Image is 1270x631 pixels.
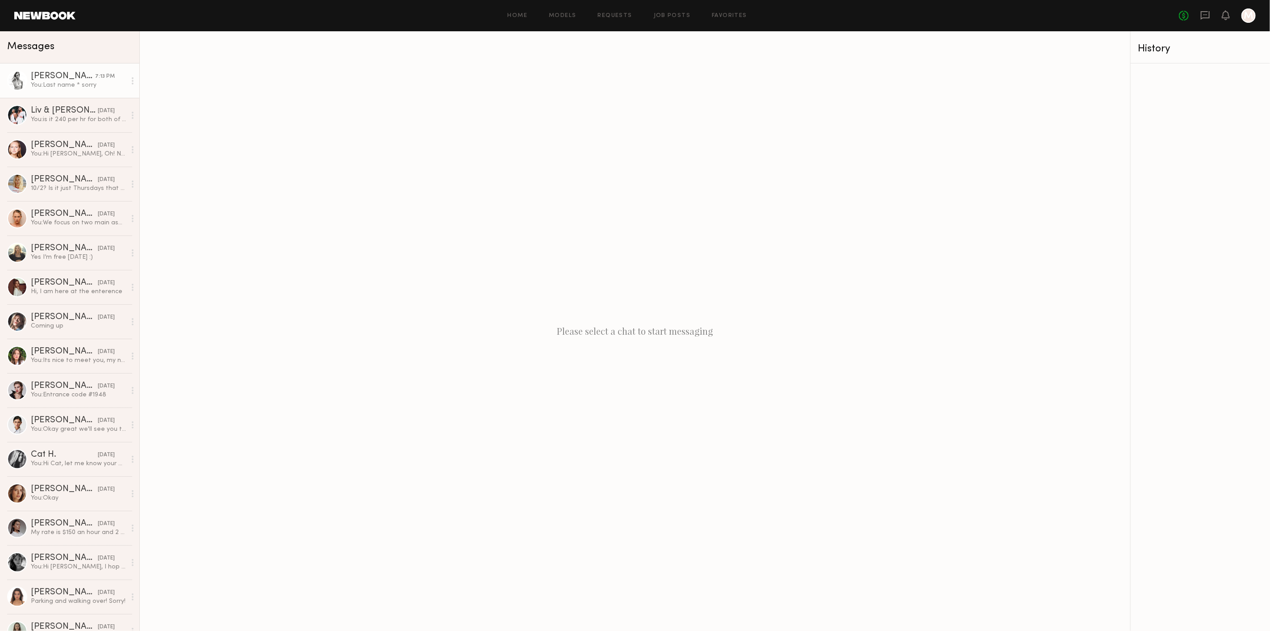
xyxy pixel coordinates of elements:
[31,81,126,89] div: You: Last name * sorry
[98,451,115,459] div: [DATE]
[549,13,576,19] a: Models
[31,253,126,261] div: Yes I’m free [DATE] :)
[98,520,115,528] div: [DATE]
[31,391,126,399] div: You: Entrance code #1948
[98,382,115,391] div: [DATE]
[98,210,115,219] div: [DATE]
[31,72,95,81] div: [PERSON_NAME]
[98,279,115,287] div: [DATE]
[31,519,98,528] div: [PERSON_NAME]
[31,588,98,597] div: [PERSON_NAME]
[654,13,691,19] a: Job Posts
[140,31,1130,631] div: Please select a chat to start messaging
[31,528,126,537] div: My rate is $150 an hour and 2 hours minimum
[31,322,126,330] div: Coming up
[31,244,98,253] div: [PERSON_NAME]
[31,597,126,606] div: Parking and walking over! Sorry!
[98,244,115,253] div: [DATE]
[31,210,98,219] div: [PERSON_NAME]
[98,348,115,356] div: [DATE]
[508,13,528,19] a: Home
[98,313,115,322] div: [DATE]
[31,347,98,356] div: [PERSON_NAME]
[31,494,126,502] div: You: Okay
[31,184,126,193] div: 10/2? Is it just Thursdays that you have available? If so would the 9th or 16th work?
[31,150,126,158] div: You: Hi [PERSON_NAME], Oh! No. I hope you recover soon, as soon you recover reach back to me! I w...
[1241,8,1256,23] a: M
[98,589,115,597] div: [DATE]
[98,554,115,563] div: [DATE]
[31,175,98,184] div: [PERSON_NAME]
[98,416,115,425] div: [DATE]
[31,554,98,563] div: [PERSON_NAME]
[98,176,115,184] div: [DATE]
[31,141,98,150] div: [PERSON_NAME]
[98,107,115,115] div: [DATE]
[31,563,126,571] div: You: Hi [PERSON_NAME], I hop you are well :) I just wanted to see if your available [DATE] (5/20)...
[98,485,115,494] div: [DATE]
[31,115,126,124] div: You: is it 240 per hr for both of you or per person
[31,425,126,433] div: You: Okay great we'll see you then
[598,13,632,19] a: Requests
[31,382,98,391] div: [PERSON_NAME]
[31,485,98,494] div: [PERSON_NAME]
[31,450,98,459] div: Cat H.
[31,416,98,425] div: [PERSON_NAME]
[1138,44,1263,54] div: History
[31,459,126,468] div: You: Hi Cat, let me know your availability
[31,356,126,365] div: You: Its nice to meet you, my name is [PERSON_NAME] and I am the Head Designer at Blue B Collecti...
[712,13,747,19] a: Favorites
[31,287,126,296] div: Hi, I am here at the enterence
[31,313,98,322] div: [PERSON_NAME]
[98,141,115,150] div: [DATE]
[95,72,115,81] div: 7:13 PM
[7,42,54,52] span: Messages
[31,219,126,227] div: You: We focus on two main aspects: first, the online portfolio. When candidates arrive, they ofte...
[31,106,98,115] div: Liv & [PERSON_NAME]
[31,278,98,287] div: [PERSON_NAME]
